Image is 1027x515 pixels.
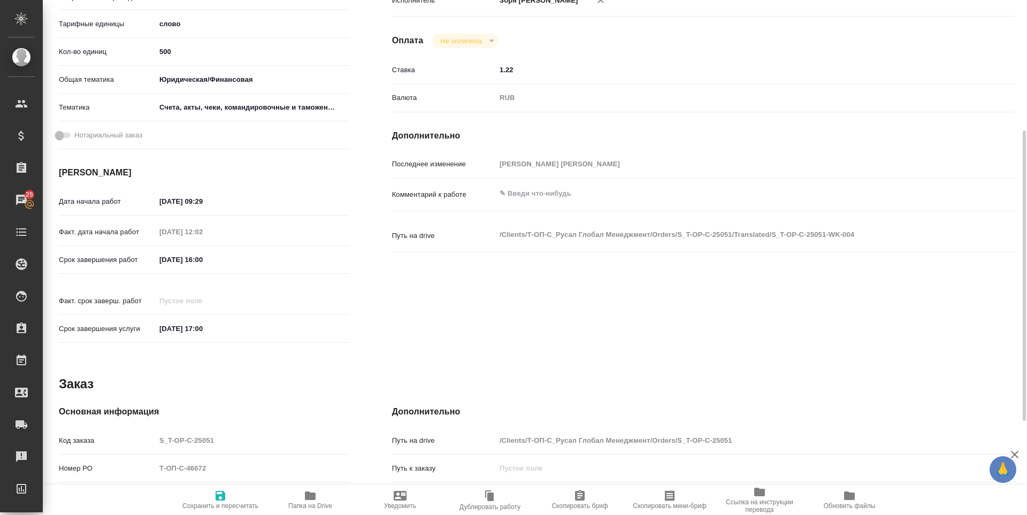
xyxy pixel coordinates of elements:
[804,485,894,515] button: Обновить файлы
[392,159,496,170] p: Последнее изменение
[265,485,355,515] button: Папка на Drive
[392,129,1015,142] h4: Дополнительно
[288,502,332,510] span: Папка на Drive
[156,460,349,476] input: Пустое поле
[437,36,485,45] button: Не оплачена
[19,189,40,200] span: 25
[392,65,496,75] p: Ставка
[59,296,156,306] p: Факт. срок заверш. работ
[990,456,1016,483] button: 🙏
[392,34,424,47] h4: Оплата
[59,375,94,393] h2: Заказ
[994,458,1012,481] span: 🙏
[721,498,798,513] span: Ссылка на инструкции перевода
[59,74,156,85] p: Общая тематика
[625,485,715,515] button: Скопировать мини-бриф
[355,485,445,515] button: Уведомить
[3,187,40,213] a: 25
[392,189,496,200] p: Комментарий к работе
[59,227,156,237] p: Факт. дата начала работ
[715,485,804,515] button: Ссылка на инструкции перевода
[156,15,349,33] div: слово
[392,463,496,474] p: Путь к заказу
[59,255,156,265] p: Срок завершения работ
[445,485,535,515] button: Дублировать работу
[74,130,142,141] span: Нотариальный заказ
[156,98,349,117] div: Счета, акты, чеки, командировочные и таможенные документы
[496,62,963,78] input: ✎ Введи что-нибудь
[392,435,496,446] p: Путь на drive
[156,252,249,267] input: ✎ Введи что-нибудь
[59,47,156,57] p: Кол-во единиц
[59,102,156,113] p: Тематика
[496,89,963,107] div: RUB
[59,405,349,418] h4: Основная информация
[156,293,249,309] input: Пустое поле
[633,502,706,510] span: Скопировать мини-бриф
[392,405,1015,418] h4: Дополнительно
[496,460,963,476] input: Пустое поле
[59,166,349,179] h4: [PERSON_NAME]
[392,230,496,241] p: Путь на drive
[384,502,416,510] span: Уведомить
[175,485,265,515] button: Сохранить и пересчитать
[156,224,249,240] input: Пустое поле
[156,433,349,448] input: Пустое поле
[392,93,496,103] p: Валюта
[432,34,497,48] div: Не оплачена
[496,226,963,244] textarea: /Clients/Т-ОП-С_Русал Глобал Менеджмент/Orders/S_T-OP-C-25051/Translated/S_T-OP-C-25051-WK-004
[59,324,156,334] p: Срок завершения услуги
[824,502,876,510] span: Обновить файлы
[496,433,963,448] input: Пустое поле
[59,463,156,474] p: Номер РО
[156,321,249,336] input: ✎ Введи что-нибудь
[59,196,156,207] p: Дата начала работ
[59,19,156,29] p: Тарифные единицы
[535,485,625,515] button: Скопировать бриф
[182,502,258,510] span: Сохранить и пересчитать
[496,156,963,172] input: Пустое поле
[459,503,520,511] span: Дублировать работу
[551,502,608,510] span: Скопировать бриф
[156,71,349,89] div: Юридическая/Финансовая
[59,435,156,446] p: Код заказа
[156,44,349,59] input: ✎ Введи что-нибудь
[156,194,249,209] input: ✎ Введи что-нибудь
